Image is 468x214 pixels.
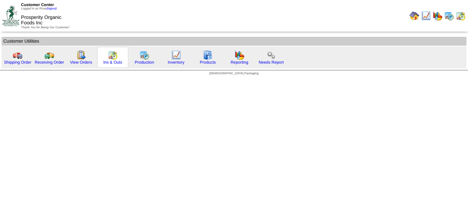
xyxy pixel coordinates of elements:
[421,11,431,21] img: line_graph.gif
[2,37,466,46] td: Customer Utilities
[21,15,62,26] span: Prosperity Organic Foods Inc
[456,11,466,21] img: calendarinout.gif
[103,60,122,65] a: Ins & Outs
[46,7,57,10] a: (logout)
[21,2,54,7] span: Customer Center
[35,60,64,65] a: Receiving Order
[235,50,244,60] img: graph.gif
[76,50,86,60] img: workorder.gif
[433,11,442,21] img: graph.gif
[44,50,54,60] img: truck2.gif
[231,60,248,65] a: Reporting
[108,50,118,60] img: calendarinout.gif
[13,50,23,60] img: truck.gif
[200,60,216,65] a: Products
[209,72,258,75] span: [DEMOGRAPHIC_DATA] Packaging
[266,50,276,60] img: workflow.png
[171,50,181,60] img: line_graph.gif
[409,11,419,21] img: home.gif
[21,26,69,29] span: Thank You for Being Our Customer!
[140,50,149,60] img: calendarprod.gif
[135,60,154,65] a: Production
[2,5,19,26] img: ZoRoCo_Logo(Green%26Foil)%20jpg.webp
[259,60,284,65] a: Needs Report
[70,60,92,65] a: View Orders
[203,50,213,60] img: cabinet.gif
[444,11,454,21] img: calendarprod.gif
[21,7,57,10] span: Logged in as Rcoe
[168,60,185,65] a: Inventory
[4,60,31,65] a: Shipping Order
